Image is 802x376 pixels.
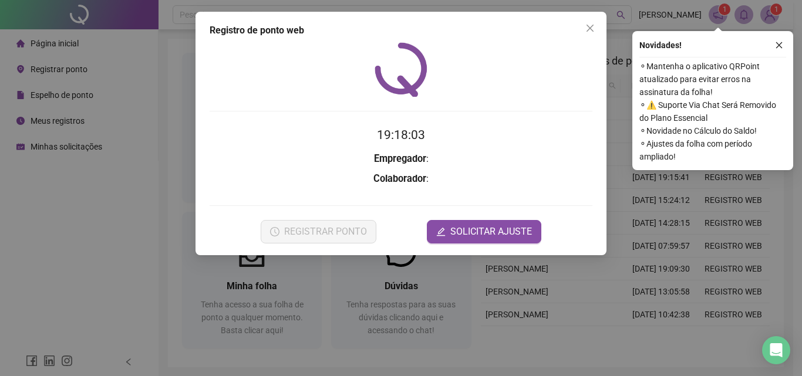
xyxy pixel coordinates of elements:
[210,151,592,167] h3: :
[210,171,592,187] h3: :
[436,227,446,236] span: edit
[375,42,427,97] img: QRPoint
[261,220,376,243] button: REGISTRAR PONTO
[377,128,425,142] time: 19:18:03
[639,124,786,137] span: ⚬ Novidade no Cálculo do Saldo!
[374,153,426,164] strong: Empregador
[373,173,426,184] strong: Colaborador
[762,336,790,364] div: Open Intercom Messenger
[450,225,532,239] span: SOLICITAR AJUSTE
[639,39,682,52] span: Novidades !
[581,19,599,38] button: Close
[210,23,592,38] div: Registro de ponto web
[585,23,595,33] span: close
[639,137,786,163] span: ⚬ Ajustes da folha com período ampliado!
[639,60,786,99] span: ⚬ Mantenha o aplicativo QRPoint atualizado para evitar erros na assinatura da folha!
[427,220,541,243] button: editSOLICITAR AJUSTE
[775,41,783,49] span: close
[639,99,786,124] span: ⚬ ⚠️ Suporte Via Chat Será Removido do Plano Essencial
